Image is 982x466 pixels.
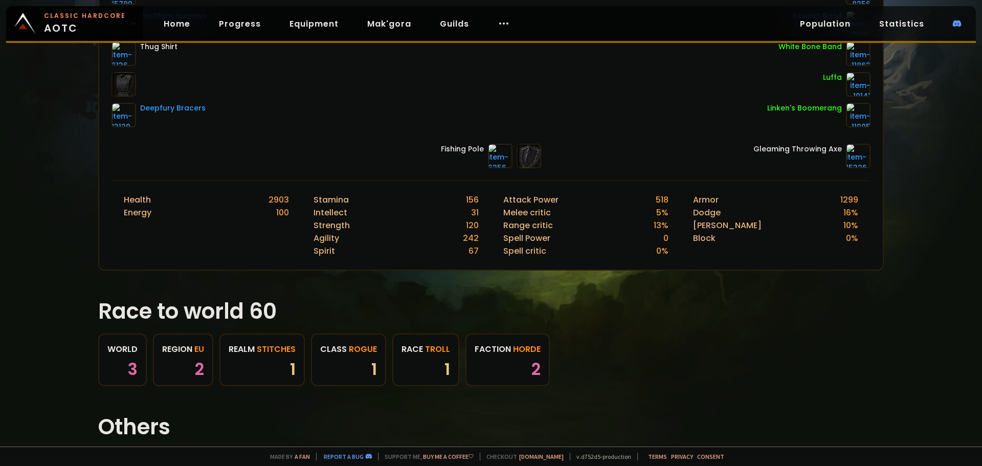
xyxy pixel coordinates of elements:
[503,232,550,245] div: Spell Power
[767,103,842,114] div: Linken's Boomerang
[276,206,289,219] div: 100
[846,232,858,245] div: 0 %
[480,453,564,460] span: Checkout
[432,13,477,34] a: Guilds
[648,453,667,460] a: Terms
[697,453,724,460] a: Consent
[124,193,151,206] div: Health
[257,343,296,356] span: Stitches
[423,453,474,460] a: Buy me a coffee
[656,193,668,206] div: 518
[107,362,138,377] div: 3
[324,453,364,460] a: Report a bug
[320,362,377,377] div: 1
[753,144,842,154] div: Gleaming Throwing Axe
[693,193,719,206] div: Armor
[503,206,551,219] div: Melee critic
[98,295,884,327] h1: Race to world 60
[846,144,871,168] img: item-15326
[846,41,871,66] img: item-11862
[792,13,859,34] a: Population
[778,41,842,52] div: White Bone Band
[843,219,858,232] div: 10 %
[269,193,289,206] div: 2903
[155,13,198,34] a: Home
[503,193,559,206] div: Attack Power
[6,6,143,41] a: Classic HardcoreAOTC
[392,334,459,386] a: raceTroll1
[44,11,126,36] span: AOTC
[475,343,541,356] div: faction
[840,193,858,206] div: 1299
[846,103,871,127] img: item-11905
[656,206,668,219] div: 5 %
[693,232,716,245] div: Block
[140,103,206,114] div: Deepfury Bracers
[656,245,668,257] div: 0 %
[320,343,377,356] div: class
[107,343,138,356] div: World
[401,343,450,356] div: race
[468,245,479,257] div: 67
[314,219,350,232] div: Strength
[519,453,564,460] a: [DOMAIN_NAME]
[463,232,479,245] div: 242
[194,343,204,356] span: EU
[843,206,858,219] div: 16 %
[314,245,335,257] div: Spirit
[513,343,541,356] span: Horde
[311,334,386,386] a: classRogue1
[823,72,842,83] div: Luffa
[693,219,762,232] div: [PERSON_NAME]
[229,343,296,356] div: realm
[466,193,479,206] div: 156
[162,362,204,377] div: 2
[359,13,419,34] a: Mak'gora
[488,144,512,168] img: item-6256
[654,219,668,232] div: 13 %
[140,41,177,52] div: Thug Shirt
[570,453,631,460] span: v. d752d5 - production
[401,362,450,377] div: 1
[229,362,296,377] div: 1
[111,103,136,127] img: item-13120
[281,13,347,34] a: Equipment
[693,206,721,219] div: Dodge
[219,334,305,386] a: realmStitches1
[475,362,541,377] div: 2
[162,343,204,356] div: region
[349,343,377,356] span: Rogue
[441,144,484,154] div: Fishing Pole
[264,453,310,460] span: Made by
[871,13,932,34] a: Statistics
[425,343,450,356] span: Troll
[295,453,310,460] a: a fan
[663,232,668,245] div: 0
[314,232,339,245] div: Agility
[846,72,871,97] img: item-19141
[378,453,474,460] span: Support me,
[503,245,546,257] div: Spell critic
[153,334,213,386] a: regionEU2
[98,411,884,443] h1: Others
[98,334,147,386] a: World3
[471,206,479,219] div: 31
[211,13,269,34] a: Progress
[314,206,347,219] div: Intellect
[111,41,136,66] img: item-6136
[124,206,151,219] div: Energy
[671,453,693,460] a: Privacy
[314,193,349,206] div: Stamina
[466,219,479,232] div: 120
[465,334,550,386] a: factionHorde2
[503,219,553,232] div: Range critic
[44,11,126,20] small: Classic Hardcore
